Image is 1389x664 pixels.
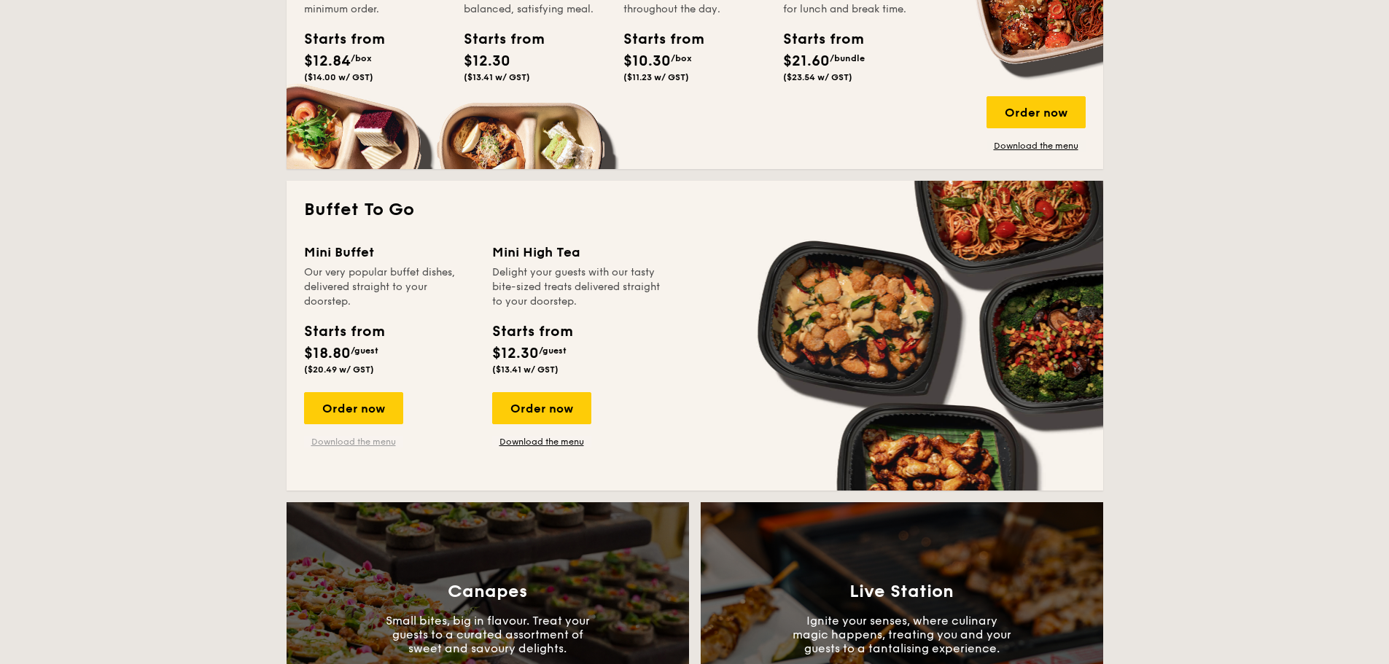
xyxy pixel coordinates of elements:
span: $12.30 [464,52,510,70]
span: /guest [351,345,378,356]
div: Mini High Tea [492,242,663,262]
p: Small bites, big in flavour. Treat your guests to a curated assortment of sweet and savoury delig... [378,614,597,655]
span: ($13.41 w/ GST) [492,364,559,375]
span: $21.60 [783,52,830,70]
span: $18.80 [304,345,351,362]
span: ($13.41 w/ GST) [464,72,530,82]
span: /bundle [830,53,865,63]
div: Order now [987,96,1086,128]
div: Starts from [623,28,689,50]
span: /guest [539,345,567,356]
div: Mini Buffet [304,242,475,262]
span: $10.30 [623,52,671,70]
div: Starts from [783,28,849,50]
a: Download the menu [987,140,1086,152]
a: Download the menu [304,436,403,448]
span: ($14.00 w/ GST) [304,72,373,82]
span: ($23.54 w/ GST) [783,72,852,82]
span: ($11.23 w/ GST) [623,72,689,82]
h3: Canapes [448,582,527,602]
div: Order now [304,392,403,424]
div: Starts from [492,321,572,343]
div: Starts from [464,28,529,50]
p: Ignite your senses, where culinary magic happens, treating you and your guests to a tantalising e... [793,614,1011,655]
h2: Buffet To Go [304,198,1086,222]
span: $12.84 [304,52,351,70]
a: Download the menu [492,436,591,448]
div: Our very popular buffet dishes, delivered straight to your doorstep. [304,265,475,309]
div: Delight your guests with our tasty bite-sized treats delivered straight to your doorstep. [492,265,663,309]
h3: Live Station [849,582,954,602]
span: $12.30 [492,345,539,362]
div: Starts from [304,321,384,343]
div: Order now [492,392,591,424]
div: Starts from [304,28,370,50]
span: /box [351,53,372,63]
span: ($20.49 w/ GST) [304,364,374,375]
span: /box [671,53,692,63]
